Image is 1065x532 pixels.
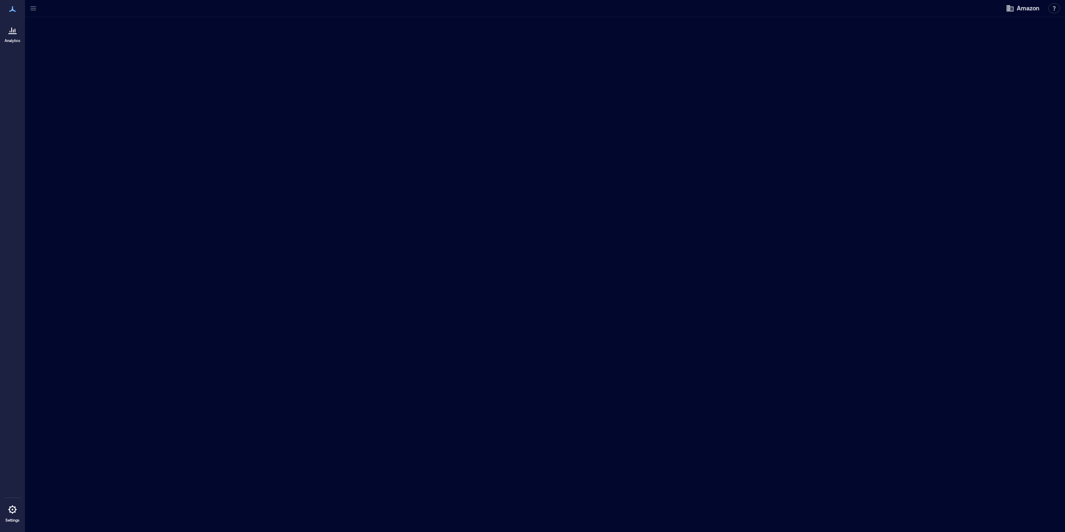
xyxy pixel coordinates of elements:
a: Settings [2,500,22,525]
span: Amazon [1017,4,1039,12]
a: Analytics [2,20,23,46]
p: Settings [5,518,20,523]
button: Amazon [1003,2,1042,15]
p: Analytics [5,38,20,43]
